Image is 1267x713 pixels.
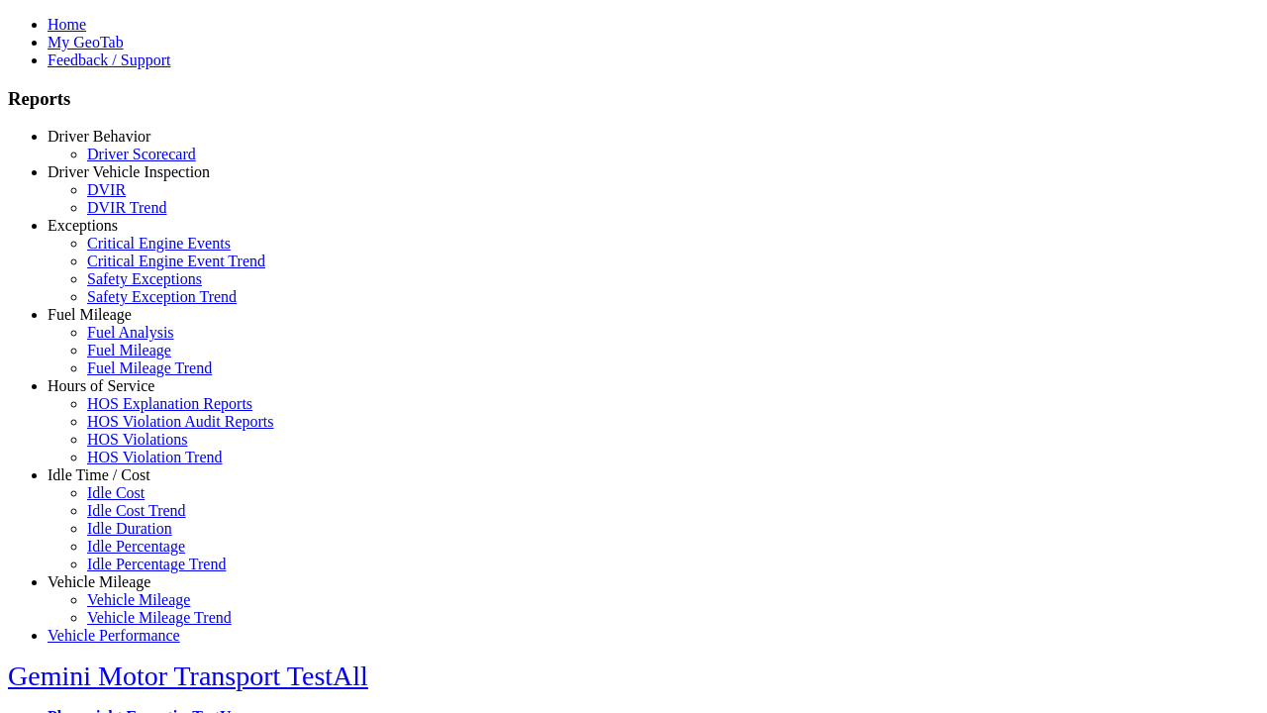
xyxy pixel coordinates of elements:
[87,324,174,341] a: Fuel Analysis
[48,573,150,590] a: Vehicle Mileage
[48,217,118,234] a: Exceptions
[87,431,187,448] a: HOS Violations
[87,520,172,537] a: Idle Duration
[87,235,231,252] a: Critical Engine Events
[87,502,186,519] a: Idle Cost Trend
[8,661,368,691] a: Gemini Motor Transport TestAll
[48,163,210,180] a: Driver Vehicle Inspection
[48,466,150,483] a: Idle Time / Cost
[87,342,171,358] a: Fuel Mileage
[87,413,274,430] a: HOS Violation Audit Reports
[48,16,86,33] a: Home
[48,51,170,68] a: Feedback / Support
[48,128,150,145] a: Driver Behavior
[87,270,202,287] a: Safety Exceptions
[87,609,232,626] a: Vehicle Mileage Trend
[87,591,190,608] a: Vehicle Mileage
[8,88,1259,110] h3: Reports
[87,449,223,465] a: HOS Violation Trend
[87,484,145,501] a: Idle Cost
[48,377,154,394] a: Hours of Service
[87,288,237,305] a: Safety Exception Trend
[87,359,212,376] a: Fuel Mileage Trend
[48,627,180,644] a: Vehicle Performance
[48,306,132,323] a: Fuel Mileage
[87,538,185,555] a: Idle Percentage
[87,146,196,162] a: Driver Scorecard
[87,395,252,412] a: HOS Explanation Reports
[87,199,166,216] a: DVIR Trend
[48,34,124,51] a: My GeoTab
[87,253,265,269] a: Critical Engine Event Trend
[87,181,126,198] a: DVIR
[87,556,226,572] a: Idle Percentage Trend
